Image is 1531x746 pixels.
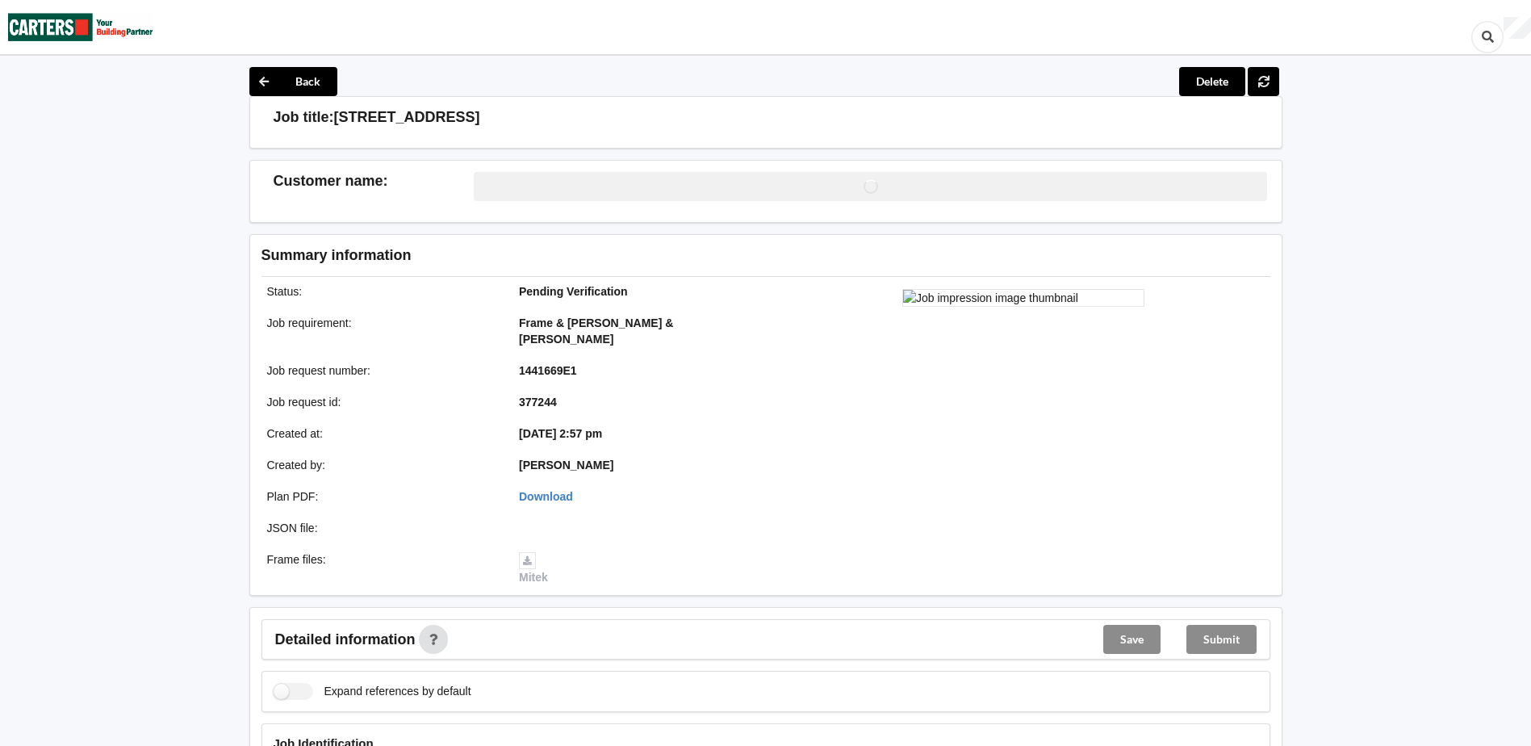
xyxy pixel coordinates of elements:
div: Job requirement : [256,315,508,347]
a: Download [519,490,573,503]
div: JSON file : [256,520,508,536]
b: Pending Verification [519,285,628,298]
div: Plan PDF : [256,488,508,505]
h3: [STREET_ADDRESS] [334,108,480,127]
button: Back [249,67,337,96]
span: Detailed information [275,632,416,647]
div: Job request id : [256,394,508,410]
div: User Profile [1504,17,1531,40]
b: [PERSON_NAME] [519,459,613,471]
label: Expand references by default [274,683,471,700]
a: Mitek [519,553,548,584]
div: Job request number : [256,363,508,379]
div: Created at : [256,425,508,442]
h3: Customer name : [274,172,475,191]
b: [DATE] 2:57 pm [519,427,602,440]
img: Carters [8,1,153,53]
h3: Summary information [261,246,1013,265]
div: Frame files : [256,551,508,585]
b: 377244 [519,396,557,409]
img: Job impression image thumbnail [902,289,1144,307]
b: Frame & [PERSON_NAME] & [PERSON_NAME] [519,316,673,346]
div: Created by : [256,457,508,473]
h3: Job title: [274,108,334,127]
b: 1441669E1 [519,364,577,377]
div: Status : [256,283,508,300]
button: Delete [1179,67,1245,96]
